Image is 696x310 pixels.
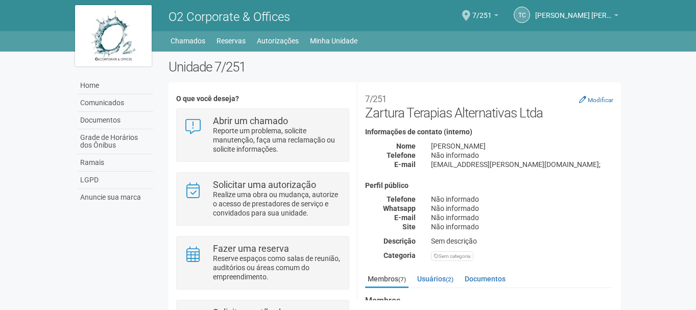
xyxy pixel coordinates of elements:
strong: Solicitar uma autorização [213,179,316,190]
p: Realize uma obra ou mudança, autorize o acesso de prestadores de serviço e convidados para sua un... [213,190,341,218]
div: Não informado [423,222,621,231]
h2: Unidade 7/251 [169,59,621,75]
strong: E-mail [394,160,416,169]
strong: Nome [396,142,416,150]
div: [EMAIL_ADDRESS][PERSON_NAME][DOMAIN_NAME]; [423,160,621,169]
strong: Telefone [387,151,416,159]
a: Solicitar uma autorização Realize uma obra ou mudança, autorize o acesso de prestadores de serviç... [184,180,341,218]
small: (2) [446,276,453,283]
a: Fazer uma reserva Reserve espaços como salas de reunião, auditórios ou áreas comum do empreendime... [184,244,341,281]
a: Membros(7) [365,271,409,288]
small: (7) [398,276,406,283]
h4: O que você deseja? [176,95,349,103]
a: Ramais [78,154,153,172]
div: Não informado [423,151,621,160]
strong: Site [402,223,416,231]
a: Chamados [171,34,205,48]
p: Reporte um problema, solicite manutenção, faça uma reclamação ou solicite informações. [213,126,341,154]
strong: Telefone [387,195,416,203]
strong: Membros [365,296,613,305]
a: Documentos [462,271,508,287]
p: Reserve espaços como salas de reunião, auditórios ou áreas comum do empreendimento. [213,254,341,281]
a: 7/251 [472,13,498,21]
a: Autorizações [257,34,299,48]
strong: Categoria [383,251,416,259]
a: [PERSON_NAME] [PERSON_NAME] [PERSON_NAME] [535,13,618,21]
a: TC [514,7,530,23]
span: O2 Corporate & Offices [169,10,290,24]
a: Anuncie sua marca [78,189,153,206]
img: logo.jpg [75,5,152,66]
a: Abrir um chamado Reporte um problema, solicite manutenção, faça uma reclamação ou solicite inform... [184,116,341,154]
div: Não informado [423,204,621,213]
div: Não informado [423,195,621,204]
div: [PERSON_NAME] [423,141,621,151]
a: Grade de Horários dos Ônibus [78,129,153,154]
strong: E-mail [394,213,416,222]
strong: Abrir um chamado [213,115,288,126]
strong: Descrição [383,237,416,245]
a: Minha Unidade [310,34,357,48]
div: Sem categoria [431,251,473,261]
a: Usuários(2) [415,271,456,287]
a: LGPD [78,172,153,189]
a: Home [78,77,153,94]
h2: Zartura Terapias Alternativas Ltda [365,90,613,121]
small: Modificar [588,97,613,104]
small: 7/251 [365,94,387,104]
a: Modificar [579,96,613,104]
strong: Fazer uma reserva [213,243,289,254]
h4: Perfil público [365,182,613,189]
h4: Informações de contato (interno) [365,128,613,136]
strong: Whatsapp [383,204,416,212]
span: Tatiana Costa Azevedo Heine [535,2,612,19]
div: Sem descrição [423,236,621,246]
a: Reservas [217,34,246,48]
a: Comunicados [78,94,153,112]
a: Documentos [78,112,153,129]
span: 7/251 [472,2,492,19]
div: Não informado [423,213,621,222]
